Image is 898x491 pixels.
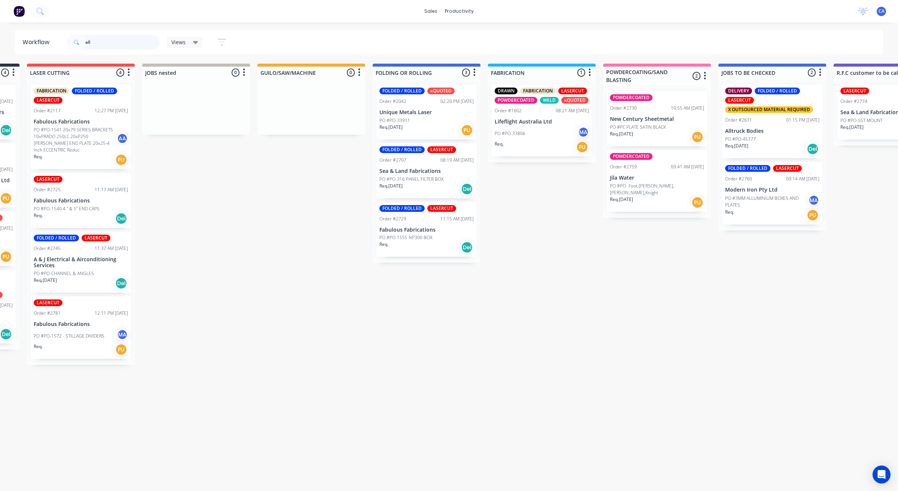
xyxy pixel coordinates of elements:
div: DRAWN [495,88,517,94]
div: DRAWNFABRICATIONLASERCUTPOWDERCOATEDWELDxQUOTEDOrder #160208:21 AM [DATE]Lifeflight Australia Ltd... [492,85,592,156]
div: LASERCUT [34,299,62,306]
p: Jila Water [610,175,704,181]
div: LASERCUTOrder #278112:11 PM [DATE]Fabulous FabricationsPO #PO-1572 - STILLAGE DIVIDERSMAReq.PU [31,296,131,359]
div: Order #2725 [34,186,61,193]
p: Req. [DATE] [725,143,748,149]
div: PU [807,209,819,221]
div: Workflow [22,38,53,47]
p: Req. [DATE] [34,277,57,284]
div: Order #2730 [610,105,637,112]
p: Req. [DATE] [840,124,864,131]
span: Views [171,38,186,46]
div: FABRICATIONFOLDED / ROLLEDLASERCUTOrder #211712:27 PM [DATE]Fabulous FabricationsPO #PO-1541 20x7... [31,85,131,169]
div: FOLDED / ROLLEDLASERCUTOrder #274511:37 AM [DATE]A & J Electrical & Airconditioning ServicesPO #P... [31,232,131,293]
div: Del [115,277,127,289]
div: 10:55 AM [DATE] [671,105,704,112]
div: FOLDED / ROLLED [379,205,425,212]
div: Del [461,183,473,195]
div: Order #2042 [379,98,406,105]
div: MA [808,195,819,206]
div: LASERCUT [840,88,869,94]
div: 08:21 AM [DATE] [556,107,589,114]
div: xQUOTED [561,97,589,104]
div: Order #1602 [495,107,522,114]
p: Fabulous Fabrications [379,227,474,233]
div: LASERCUT [34,176,62,183]
p: Req. [379,241,388,248]
div: Order #2760 [725,176,752,182]
p: Fabulous Fabrications [34,198,128,204]
div: Del [461,241,473,253]
p: PO #PO-1541 20x79 SERIES BRACKETS 10xPRADO 250LC 20xP250 [PERSON_NAME] END PLATE 20x25-4 Inch ECC... [34,126,117,153]
div: xQUOTED [427,88,455,94]
div: 01:15 PM [DATE] [786,117,819,123]
div: Order #2781 [34,310,61,317]
p: PO #PO-316 PANEL FILTER BOX [379,176,443,183]
div: POWDERCOATEDOrder #275909:41 AM [DATE]Jila WaterPO #PO- Foot,[PERSON_NAME],[PERSON_NAME],KnightRe... [607,150,707,212]
p: PO #PO-SST MOUNT [840,117,883,124]
div: MA [117,329,128,340]
div: POWDERCOATEDOrder #273010:55 AM [DATE]New Century SheetmetalPO #PC PLATE SATIN BLACKReq.[DATE]PU [607,91,707,146]
div: 09:14 AM [DATE] [786,176,819,182]
div: LASERCUT [427,205,456,212]
div: 12:11 PM [DATE] [95,310,128,317]
div: WELD [540,97,559,104]
p: PO #PO- Foot,[PERSON_NAME],[PERSON_NAME],Knight [610,183,704,196]
p: Modern Iron Pty Ltd [725,187,819,193]
div: 11:15 AM [DATE] [440,216,474,222]
div: Order #2774 [840,98,867,105]
div: PU [461,124,473,136]
p: PO #PO-1540 4 " & 5" END CAPS [34,205,100,212]
div: LASERCUT [427,146,456,153]
p: PO #PO-1555 NP300 BOX [379,234,432,241]
p: Req. [495,141,504,147]
p: New Century Sheetmetal [610,116,704,122]
p: PO #PO-33806 [495,130,525,137]
p: Sea & Land Fabrications [379,168,474,174]
div: POWDERCOATED [610,94,653,101]
div: FOLDED / ROLLEDLASERCUTOrder #270708:19 AM [DATE]Sea & Land FabricationsPO #PO-316 PANEL FILTER B... [376,143,477,198]
div: DELIVERY [725,88,752,94]
div: FOLDED / ROLLED [725,165,770,172]
div: X OUTSOURCED MATERIAL REQUIRED [725,106,813,113]
p: PO #PO-CHANNEL & ANGLES [34,270,94,277]
p: PO #3MM ALLUMINIUM BOXES AND PLATES [725,195,808,208]
div: AA [117,133,128,144]
div: LASERCUT [82,235,110,241]
div: Order #2707 [379,157,406,164]
div: LASERCUT [725,97,754,104]
div: FOLDED / ROLLED [379,88,425,94]
div: MA [578,126,589,138]
div: FOLDED / ROLLED [72,88,117,94]
div: Order #2759 [610,164,637,170]
p: Req. [34,153,43,160]
div: PU [691,196,703,208]
div: LASERCUTOrder #272511:17 AM [DATE]Fabulous FabricationsPO #PO-1540 4 " & 5" END CAPSReq.Del [31,173,131,228]
div: Order #2631 [725,117,752,123]
div: Del [115,213,127,225]
span: CA [879,8,885,15]
p: Req. [DATE] [610,131,633,137]
div: FABRICATION [34,88,69,94]
p: Req. [34,343,43,350]
p: Req. [DATE] [379,183,403,189]
div: PU [691,131,703,143]
p: PO #PO-33911 [379,117,410,124]
div: POWDERCOATED [495,97,537,104]
p: PO #PO-1572 - STILLAGE DIVIDERS [34,333,104,339]
p: Req. [DATE] [379,124,403,131]
div: FOLDED / ROLLEDLASERCUTOrder #272911:15 AM [DATE]Fabulous FabricationsPO #PO-1555 NP300 BOXReq.Del [376,202,477,257]
div: 08:19 AM [DATE] [440,157,474,164]
div: FOLDED / ROLLED [34,235,79,241]
div: Order #2117 [34,107,61,114]
div: sales [421,6,441,17]
div: FABRICATION [520,88,556,94]
p: Alltruck Bodies [725,128,819,134]
p: Fabulous Fabrications [34,321,128,327]
p: Lifeflight Australia Ltd [495,119,589,125]
p: Req. [725,209,734,216]
p: Req. [34,212,43,219]
div: LASERCUT [558,88,587,94]
div: DELIVERYFOLDED / ROLLEDLASERCUTX OUTSOURCED MATERIAL REQUIREDOrder #263101:15 PM [DATE]Alltruck B... [722,85,822,158]
div: POWDERCOATED [610,153,653,160]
